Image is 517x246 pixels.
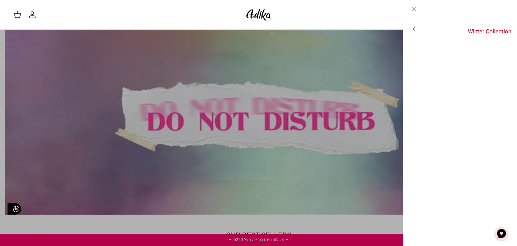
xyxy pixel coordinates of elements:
img: accessibility_icon02.svg [5,199,24,218]
a: החשבון שלי [28,11,39,19]
button: צ'אט [491,224,512,244]
img: Adika IL [244,7,273,23]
